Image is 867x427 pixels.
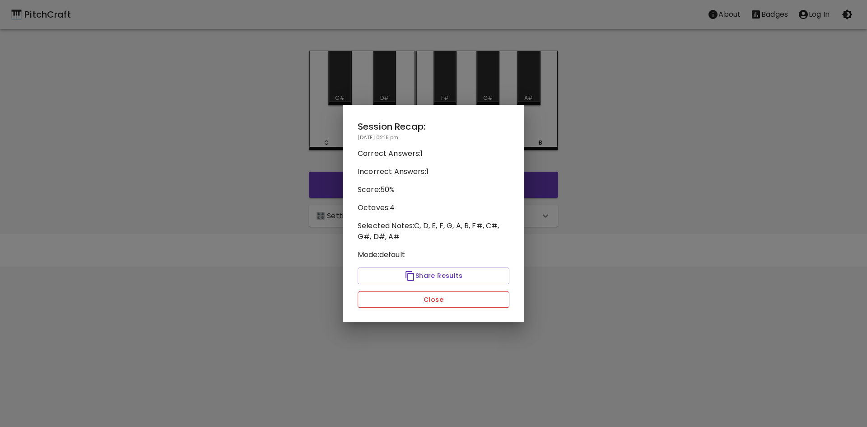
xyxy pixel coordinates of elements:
h2: Session Recap: [358,119,509,134]
button: Share Results [358,267,509,284]
p: Octaves: 4 [358,202,509,213]
button: Close [358,291,509,308]
p: Score: 50 % [358,184,509,195]
p: Incorrect Answers: 1 [358,166,509,177]
p: Correct Answers: 1 [358,148,509,159]
p: [DATE] 02:15 pm [358,134,509,141]
p: Selected Notes: C, D, E, F, G, A, B, F#, C#, G#, D#, A# [358,221,509,242]
p: Mode: default [358,249,509,260]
